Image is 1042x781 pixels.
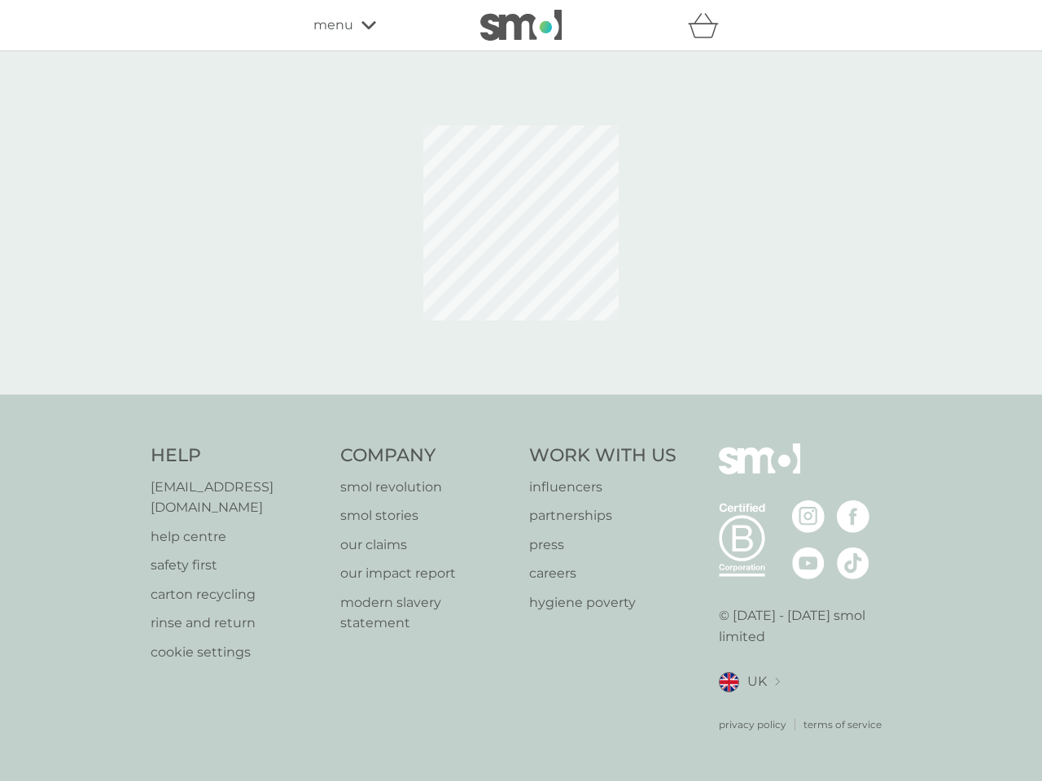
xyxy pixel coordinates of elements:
div: basket [688,9,729,41]
a: partnerships [529,505,676,526]
a: privacy policy [719,717,786,732]
a: cookie settings [151,642,324,663]
img: smol [480,10,562,41]
img: UK flag [719,672,739,692]
a: rinse and return [151,613,324,634]
h4: Help [151,443,324,469]
a: our impact report [340,563,514,584]
a: influencers [529,477,676,498]
a: [EMAIL_ADDRESS][DOMAIN_NAME] [151,477,324,518]
a: careers [529,563,676,584]
h4: Work With Us [529,443,676,469]
img: visit the smol Youtube page [792,547,825,579]
a: carton recycling [151,584,324,605]
img: visit the smol Facebook page [837,500,869,533]
a: safety first [151,555,324,576]
img: select a new location [775,678,780,687]
a: smol revolution [340,477,514,498]
a: terms of service [803,717,882,732]
img: visit the smol Instagram page [792,500,825,533]
span: menu [313,15,353,36]
a: our claims [340,534,514,556]
a: press [529,534,676,556]
a: help centre [151,526,324,548]
img: smol [719,443,800,499]
a: hygiene poverty [529,592,676,613]
span: UK [747,671,767,692]
h4: Company [340,443,514,469]
a: smol stories [340,505,514,526]
img: visit the smol Tiktok page [837,547,869,579]
a: modern slavery statement [340,592,514,634]
p: © [DATE] - [DATE] smol limited [719,605,892,647]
